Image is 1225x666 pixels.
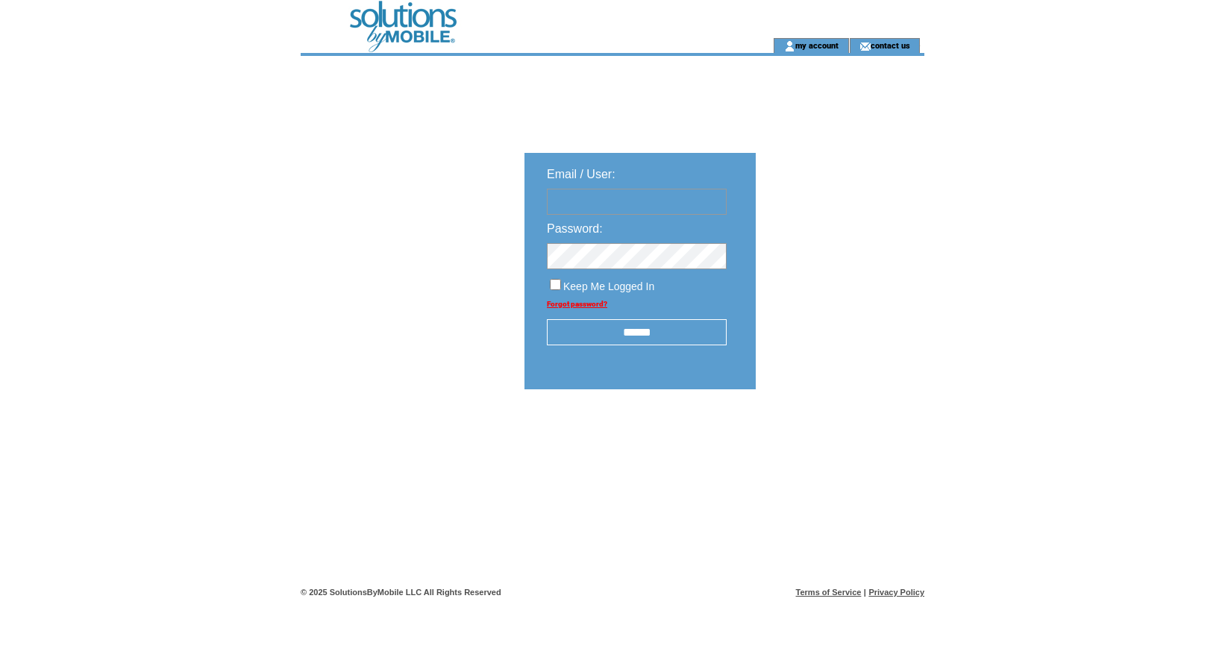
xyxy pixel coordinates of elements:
[301,588,501,597] span: © 2025 SolutionsByMobile LLC All Rights Reserved
[799,427,874,445] img: transparent.png
[868,588,924,597] a: Privacy Policy
[859,40,871,52] img: contact_us_icon.gif
[784,40,795,52] img: account_icon.gif
[547,168,615,180] span: Email / User:
[547,222,603,235] span: Password:
[864,588,866,597] span: |
[547,300,607,308] a: Forgot password?
[871,40,910,50] a: contact us
[563,280,654,292] span: Keep Me Logged In
[796,588,862,597] a: Terms of Service
[795,40,839,50] a: my account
